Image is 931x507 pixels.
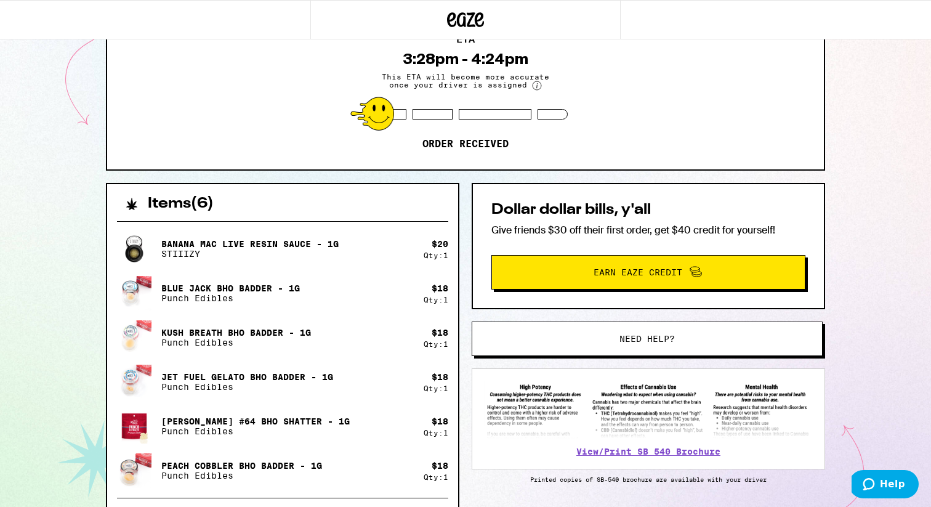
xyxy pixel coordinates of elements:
[373,73,558,91] span: This ETA will become more accurate once your driver is assigned
[491,224,805,237] p: Give friends $30 off their first order, get $40 credit for yourself!
[424,296,448,304] div: Qty: 1
[161,382,333,392] p: Punch Edibles
[576,447,720,456] a: View/Print SB 540 Brochure
[491,203,805,217] h2: Dollar dollar bills, y'all
[619,335,675,343] span: Need help?
[161,328,311,338] p: Kush Breath BHO Badder - 1g
[117,232,151,266] img: STIIIZY - Banana Mac Live Resin Sauce - 1g
[424,384,448,392] div: Qty: 1
[485,381,812,439] img: SB 540 Brochure preview
[432,328,448,338] div: $ 18
[432,283,448,293] div: $ 18
[161,283,300,293] p: Blue Jack BHO Badder - 1g
[117,453,151,488] img: Punch Edibles - Peach Cobbler BHO Badder - 1g
[161,249,339,259] p: STIIIZY
[161,426,350,436] p: Punch Edibles
[432,461,448,471] div: $ 18
[424,429,448,437] div: Qty: 1
[432,372,448,382] div: $ 18
[432,239,448,249] div: $ 20
[117,276,151,310] img: Punch Edibles - Blue Jack BHO Badder - 1g
[424,251,448,259] div: Qty: 1
[117,409,151,444] img: Punch Edibles - Runtz #64 BHO Shatter - 1g
[491,255,805,290] button: Earn Eaze Credit
[161,338,311,347] p: Punch Edibles
[424,473,448,481] div: Qty: 1
[403,51,528,68] div: 3:28pm - 4:24pm
[161,372,333,382] p: Jet Fuel Gelato BHO Badder - 1g
[424,340,448,348] div: Qty: 1
[472,322,823,356] button: Need help?
[161,239,339,249] p: Banana Mac Live Resin Sauce - 1g
[148,197,214,211] h2: Items ( 6 )
[472,476,825,483] p: Printed copies of SB-540 brochure are available with your driver
[432,416,448,426] div: $ 18
[422,138,509,150] p: Order received
[161,293,300,303] p: Punch Edibles
[594,268,682,277] span: Earn Eaze Credit
[161,461,322,471] p: Peach Cobbler BHO Badder - 1g
[161,471,322,481] p: Punch Edibles
[852,470,919,501] iframe: Opens a widget where you can find more information
[117,320,151,355] img: Punch Edibles - Kush Breath BHO Badder - 1g
[117,365,151,399] img: Punch Edibles - Jet Fuel Gelato BHO Badder - 1g
[161,416,350,426] p: [PERSON_NAME] #64 BHO Shatter - 1g
[456,34,475,44] h2: ETA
